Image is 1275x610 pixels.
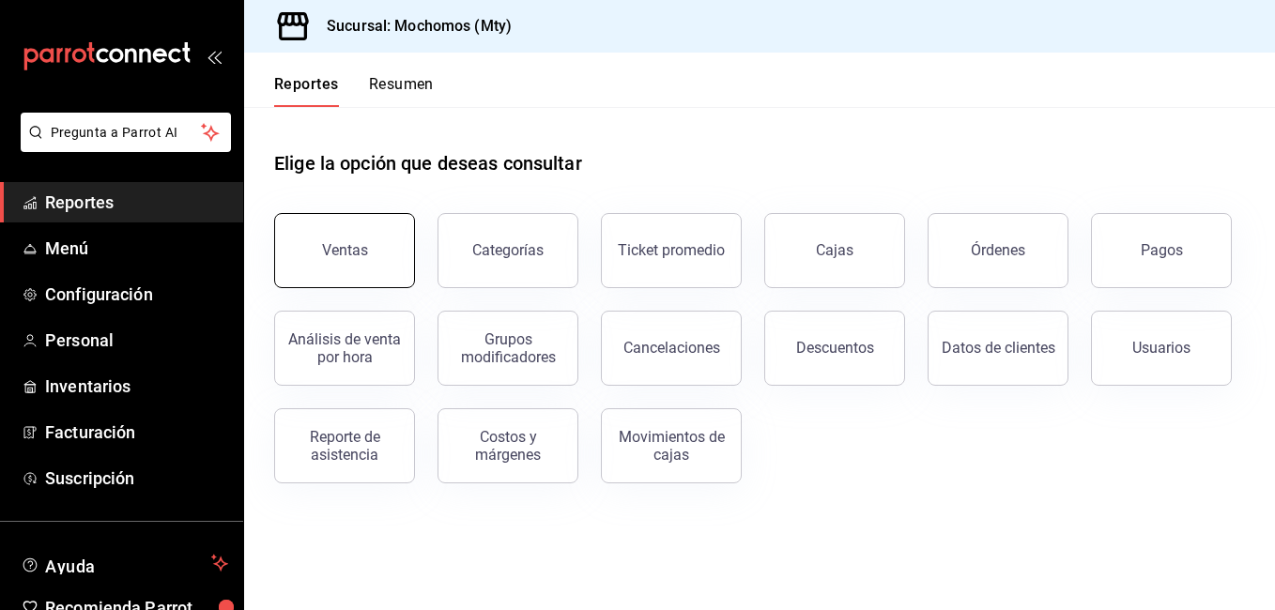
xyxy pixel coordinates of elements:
div: Movimientos de cajas [613,428,730,464]
span: Facturación [45,419,228,445]
h3: Sucursal: Mochomos (Mty) [312,15,512,38]
button: Pregunta a Parrot AI [21,113,231,152]
button: Descuentos [764,311,905,386]
button: Grupos modificadores [438,311,578,386]
button: Reporte de asistencia [274,408,415,483]
div: Órdenes [971,241,1025,259]
a: Cajas [764,213,905,288]
a: Pregunta a Parrot AI [13,136,231,156]
button: open_drawer_menu [207,49,222,64]
div: Costos y márgenes [450,428,566,464]
button: Reportes [274,75,339,107]
div: Descuentos [796,339,874,357]
span: Suscripción [45,465,228,491]
div: Usuarios [1132,339,1191,357]
div: Categorías [472,241,544,259]
button: Movimientos de cajas [601,408,742,483]
span: Menú [45,236,228,261]
button: Categorías [438,213,578,288]
span: Pregunta a Parrot AI [51,123,202,143]
button: Cancelaciones [601,311,742,386]
span: Configuración [45,282,228,307]
button: Pagos [1091,213,1232,288]
span: Inventarios [45,374,228,399]
div: navigation tabs [274,75,434,107]
div: Ticket promedio [618,241,725,259]
div: Ventas [322,241,368,259]
button: Ticket promedio [601,213,742,288]
button: Usuarios [1091,311,1232,386]
button: Costos y márgenes [438,408,578,483]
button: Análisis de venta por hora [274,311,415,386]
span: Ayuda [45,552,204,574]
span: Reportes [45,190,228,215]
div: Pagos [1141,241,1183,259]
button: Resumen [369,75,434,107]
div: Reporte de asistencia [286,428,403,464]
div: Cajas [816,239,854,262]
div: Análisis de venta por hora [286,330,403,366]
button: Órdenes [928,213,1068,288]
h1: Elige la opción que deseas consultar [274,149,582,177]
button: Ventas [274,213,415,288]
button: Datos de clientes [928,311,1068,386]
div: Grupos modificadores [450,330,566,366]
span: Personal [45,328,228,353]
div: Datos de clientes [942,339,1055,357]
div: Cancelaciones [623,339,720,357]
